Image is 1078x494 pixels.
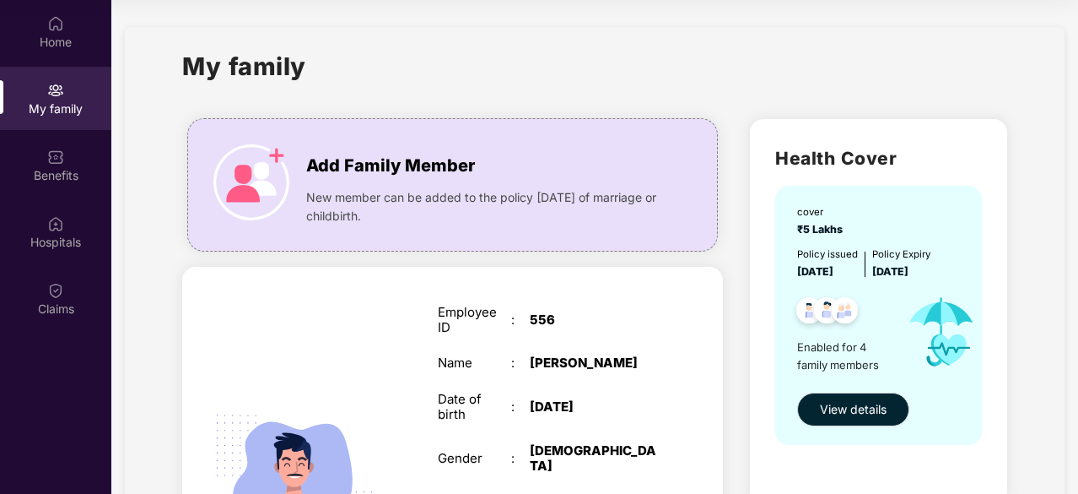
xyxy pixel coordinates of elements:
img: svg+xml;base64,PHN2ZyBpZD0iSG9zcGl0YWxzIiB4bWxucz0iaHR0cDovL3d3dy53My5vcmcvMjAwMC9zdmciIHdpZHRoPS... [47,215,64,232]
img: icon [213,144,289,220]
div: [PERSON_NAME] [530,356,658,371]
span: Add Family Member [306,153,475,179]
span: ₹5 Lakhs [797,223,848,236]
img: svg+xml;base64,PHN2ZyBpZD0iQmVuZWZpdHMiIHhtbG5zPSJodHRwOi8vd3d3LnczLm9yZy8yMDAwL3N2ZyIgd2lkdGg9Ij... [47,149,64,166]
span: New member can be added to the policy [DATE] of marriage or childbirth. [306,188,665,225]
div: [DATE] [530,399,658,415]
span: View details [820,400,887,419]
img: svg+xml;base64,PHN2ZyB4bWxucz0iaHR0cDovL3d3dy53My5vcmcvMjAwMC9zdmciIHdpZHRoPSI0OC45NDMiIGhlaWdodD... [806,292,848,334]
div: cover [797,204,848,220]
div: : [511,399,530,415]
div: : [511,312,530,328]
img: svg+xml;base64,PHN2ZyB3aWR0aD0iMjAiIGhlaWdodD0iMjAiIHZpZXdCb3g9IjAgMCAyMCAyMCIgZmlsbD0ibm9uZSIgeG... [47,82,64,99]
h2: Health Cover [775,144,981,172]
div: : [511,356,530,371]
button: View details [797,393,909,426]
div: Employee ID [438,305,511,335]
h1: My family [182,47,306,85]
img: svg+xml;base64,PHN2ZyBpZD0iQ2xhaW0iIHhtbG5zPSJodHRwOi8vd3d3LnczLm9yZy8yMDAwL3N2ZyIgd2lkdGg9IjIwIi... [47,282,64,299]
img: svg+xml;base64,PHN2ZyBpZD0iSG9tZSIgeG1sbnM9Imh0dHA6Ly93d3cudzMub3JnLzIwMDAvc3ZnIiB3aWR0aD0iMjAiIG... [47,15,64,32]
div: Policy issued [797,247,858,262]
div: 556 [530,312,658,328]
img: icon [894,280,989,384]
span: [DATE] [872,265,908,278]
img: svg+xml;base64,PHN2ZyB4bWxucz0iaHR0cDovL3d3dy53My5vcmcvMjAwMC9zdmciIHdpZHRoPSI0OC45NDMiIGhlaWdodD... [824,292,865,334]
div: Policy Expiry [872,247,930,262]
div: Gender [438,451,511,466]
span: [DATE] [797,265,833,278]
div: : [511,451,530,466]
div: [DEMOGRAPHIC_DATA] [530,443,658,474]
span: Enabled for 4 family members [797,339,894,373]
div: Name [438,356,511,371]
div: Date of birth [438,392,511,422]
img: svg+xml;base64,PHN2ZyB4bWxucz0iaHR0cDovL3d3dy53My5vcmcvMjAwMC9zdmciIHdpZHRoPSI0OC45NDMiIGhlaWdodD... [789,292,830,334]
